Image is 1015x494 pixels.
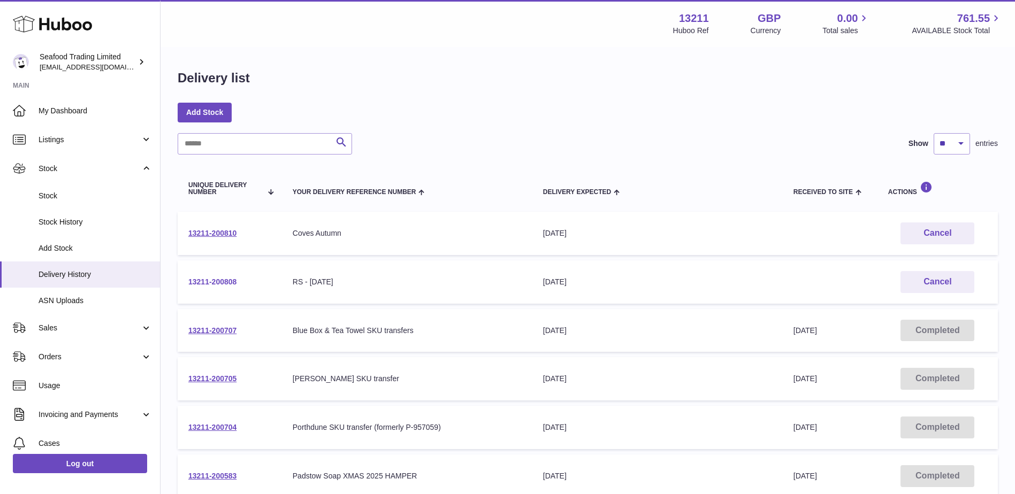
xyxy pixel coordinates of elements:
[188,229,236,237] a: 13211-200810
[793,472,817,480] span: [DATE]
[679,11,709,26] strong: 13211
[543,228,772,238] div: [DATE]
[39,269,152,280] span: Delivery History
[39,381,152,391] span: Usage
[293,189,416,196] span: Your Delivery Reference Number
[822,26,870,36] span: Total sales
[900,222,974,244] button: Cancel
[912,26,1002,36] span: AVAILABLE Stock Total
[293,374,522,384] div: [PERSON_NAME] SKU transfer
[39,217,152,227] span: Stock History
[39,135,141,145] span: Listings
[188,277,236,286] a: 13211-200808
[188,374,236,383] a: 13211-200705
[293,228,522,238] div: Coves Autumn
[543,189,611,196] span: Delivery Expected
[178,70,250,87] h1: Delivery list
[188,182,262,196] span: Unique Delivery Number
[912,11,1002,36] a: 761.55 AVAILABLE Stock Total
[39,323,141,333] span: Sales
[975,138,998,149] span: entries
[39,438,152,449] span: Cases
[39,164,141,174] span: Stock
[543,277,772,287] div: [DATE]
[758,11,781,26] strong: GBP
[39,352,141,362] span: Orders
[39,106,152,116] span: My Dashboard
[188,472,236,480] a: 13211-200583
[188,423,236,431] a: 13211-200704
[543,471,772,481] div: [DATE]
[793,374,817,383] span: [DATE]
[793,189,853,196] span: Received to Site
[39,243,152,253] span: Add Stock
[178,103,232,122] a: Add Stock
[40,63,157,71] span: [EMAIL_ADDRESS][DOMAIN_NAME]
[39,191,152,201] span: Stock
[751,26,781,36] div: Currency
[13,454,147,473] a: Log out
[188,326,236,335] a: 13211-200707
[822,11,870,36] a: 0.00 Total sales
[39,296,152,306] span: ASN Uploads
[673,26,709,36] div: Huboo Ref
[888,181,987,196] div: Actions
[293,471,522,481] div: Padstow Soap XMAS 2025 HAMPER
[793,423,817,431] span: [DATE]
[543,374,772,384] div: [DATE]
[39,410,141,420] span: Invoicing and Payments
[40,52,136,72] div: Seafood Trading Limited
[837,11,858,26] span: 0.00
[543,422,772,433] div: [DATE]
[900,271,974,293] button: Cancel
[909,138,928,149] label: Show
[13,54,29,70] img: online@rickstein.com
[957,11,990,26] span: 761.55
[293,277,522,287] div: RS - [DATE]
[293,422,522,433] div: Porthdune SKU transfer (formerly P-957059)
[293,326,522,336] div: Blue Box & Tea Towel SKU transfers
[793,326,817,335] span: [DATE]
[543,326,772,336] div: [DATE]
